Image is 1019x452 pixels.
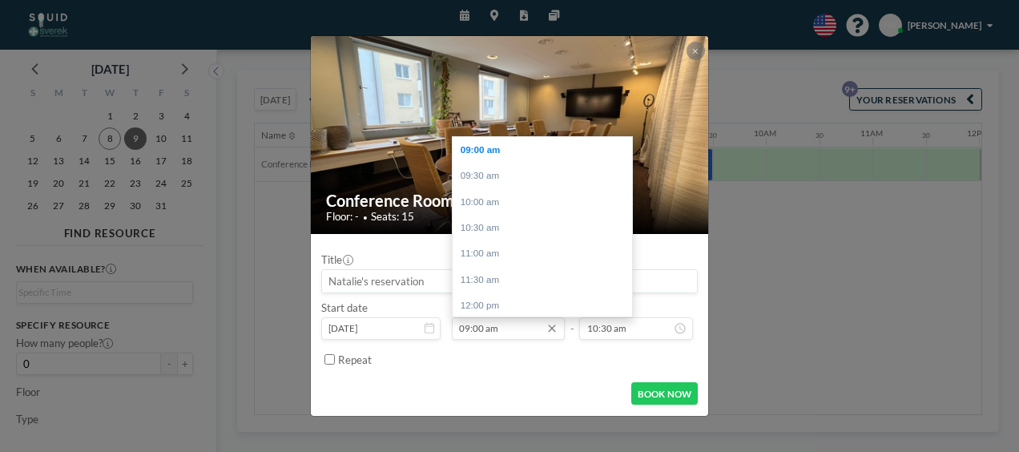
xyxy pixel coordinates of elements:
[321,253,352,267] label: Title
[570,306,574,336] span: -
[338,353,372,367] label: Repeat
[363,212,368,222] span: •
[322,270,697,293] input: Natalie's reservation
[453,163,640,188] div: 09:30 am
[321,301,368,315] label: Start date
[453,215,640,240] div: 10:30 am
[453,189,640,215] div: 10:00 am
[631,382,698,405] button: BOOK NOW
[453,293,640,318] div: 12:00 pm
[326,210,359,224] span: Floor: -
[453,267,640,293] div: 11:30 am
[371,210,414,224] span: Seats: 15
[326,191,694,211] h2: Conference Room
[453,137,640,163] div: 09:00 am
[453,240,640,266] div: 11:00 am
